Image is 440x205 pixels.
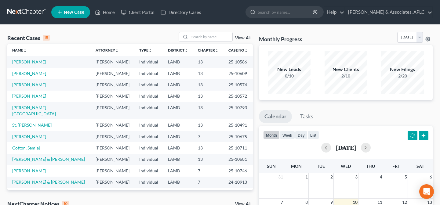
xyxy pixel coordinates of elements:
[158,7,204,18] a: Directory Cases
[268,66,311,73] div: New Leads
[193,142,224,153] td: 13
[336,144,356,151] h2: [DATE]
[244,49,248,52] i: unfold_more
[193,68,224,79] td: 13
[224,142,253,153] td: 25-10711
[96,48,119,52] a: Attorneyunfold_more
[12,82,46,87] a: [PERSON_NAME]
[91,68,134,79] td: [PERSON_NAME]
[193,91,224,102] td: 13
[224,131,253,142] td: 25-10675
[134,142,163,153] td: Individual
[267,164,276,169] span: Sun
[330,173,333,181] span: 2
[148,49,152,52] i: unfold_more
[12,59,46,64] a: [PERSON_NAME]
[224,119,253,131] td: 25-10491
[91,91,134,102] td: [PERSON_NAME]
[291,164,302,169] span: Mon
[235,36,250,40] a: View All
[429,173,433,181] span: 6
[379,173,383,181] span: 4
[278,173,284,181] span: 31
[224,154,253,165] td: 25-10681
[168,48,188,52] a: Districtunfold_more
[324,7,344,18] a: Help
[193,154,224,165] td: 13
[91,102,134,119] td: [PERSON_NAME]
[325,66,367,73] div: New Clients
[163,188,193,199] td: LAMB
[163,131,193,142] td: LAMB
[23,49,27,52] i: unfold_more
[215,49,219,52] i: unfold_more
[12,71,46,76] a: [PERSON_NAME]
[134,91,163,102] td: Individual
[163,154,193,165] td: LAMB
[118,7,158,18] a: Client Portal
[228,48,248,52] a: Case Nounfold_more
[193,102,224,119] td: 13
[193,56,224,67] td: 13
[91,177,134,188] td: [PERSON_NAME]
[263,131,280,139] button: month
[163,91,193,102] td: LAMB
[12,156,85,162] a: [PERSON_NAME] & [PERSON_NAME]
[295,110,319,123] a: Tasks
[115,49,119,52] i: unfold_more
[12,145,40,150] a: Cotton, Semiaj
[224,165,253,176] td: 25-10746
[134,154,163,165] td: Individual
[134,165,163,176] td: Individual
[355,173,358,181] span: 3
[91,188,134,199] td: [PERSON_NAME]
[134,177,163,188] td: Individual
[224,79,253,90] td: 25-10574
[419,184,434,199] div: Open Intercom Messenger
[259,35,302,43] h3: Monthly Progress
[92,7,118,18] a: Home
[224,91,253,102] td: 25-10572
[193,188,224,199] td: 13
[91,119,134,131] td: [PERSON_NAME]
[163,142,193,153] td: LAMB
[268,73,311,79] div: 0/10
[193,131,224,142] td: 7
[134,102,163,119] td: Individual
[224,177,253,188] td: 24-10913
[258,6,314,18] input: Search by name...
[259,110,292,123] a: Calendar
[381,73,424,79] div: 2/20
[12,134,46,139] a: [PERSON_NAME]
[134,79,163,90] td: Individual
[134,131,163,142] td: Individual
[12,122,52,128] a: St. [PERSON_NAME]
[64,10,84,15] span: New Case
[91,56,134,67] td: [PERSON_NAME]
[163,102,193,119] td: LAMB
[224,102,253,119] td: 25-10793
[198,48,219,52] a: Chapterunfold_more
[134,56,163,67] td: Individual
[341,164,351,169] span: Wed
[43,35,50,41] div: 15
[7,34,50,41] div: Recent Cases
[307,131,319,139] button: list
[193,119,224,131] td: 13
[190,32,232,41] input: Search by name...
[163,177,193,188] td: LAMB
[91,165,134,176] td: [PERSON_NAME]
[317,164,325,169] span: Tue
[163,119,193,131] td: LAMB
[224,68,253,79] td: 25-10609
[134,119,163,131] td: Individual
[224,56,253,67] td: 25-10586
[325,73,367,79] div: 2/10
[295,131,307,139] button: day
[416,164,424,169] span: Sat
[134,188,163,199] td: Individual
[12,179,85,185] a: [PERSON_NAME] & [PERSON_NAME]
[305,173,308,181] span: 1
[163,56,193,67] td: LAMB
[280,131,295,139] button: week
